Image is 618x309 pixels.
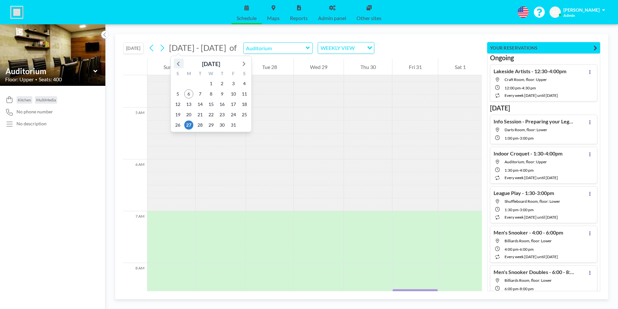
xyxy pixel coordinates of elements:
div: T [195,70,206,78]
span: Admin [563,13,575,18]
span: Tuesday, October 7, 2025 [196,89,205,98]
span: MultiMedia [36,97,56,102]
span: WEEKLY VIEW [319,44,356,52]
h3: [DATE] [490,104,597,112]
span: Other sites [357,16,381,21]
h4: League Play - 1:30-3:00pm [494,190,554,196]
h4: Men's Snooker - 4:00 - 6:00pm [494,229,563,236]
span: 12:00 PM [505,86,521,90]
span: - [518,207,520,212]
div: F [228,70,239,78]
span: Maps [267,16,280,21]
span: Reports [290,16,308,21]
img: organization-logo [10,6,23,19]
div: 6 AM [123,159,147,211]
span: Saturday, October 18, 2025 [240,100,249,109]
span: Schedule [237,16,257,21]
span: • [35,77,37,82]
span: every week [DATE] until [DATE] [505,215,558,220]
div: Tue 28 [246,59,293,75]
span: Wednesday, October 29, 2025 [207,120,216,130]
div: T [217,70,228,78]
h4: Indoor Croquet - 1:30-4:00pm [494,150,562,157]
span: Saturday, October 4, 2025 [240,79,249,88]
button: [DATE] [123,42,144,54]
span: Admin panel [318,16,346,21]
input: Auditorium [5,66,93,76]
div: 5 AM [123,108,147,159]
div: 4 AM [123,56,147,108]
span: Wednesday, October 15, 2025 [207,100,216,109]
span: Seats: 400 [39,76,62,83]
span: 4:30 PM [522,86,536,90]
div: Thu 30 [344,59,392,75]
span: Billiards Room, floor: Lower [505,278,552,283]
span: 3:00 PM [520,207,534,212]
div: Wed 29 [294,59,344,75]
span: Billiards Room, floor: Lower [505,238,552,243]
span: Auditorium, floor: Upper [505,159,547,164]
span: Sunday, October 26, 2025 [173,120,182,130]
span: Tuesday, October 14, 2025 [196,100,205,109]
div: Search for option [318,42,374,53]
span: of [229,43,237,53]
span: Floor: Upper [5,76,34,83]
div: W [206,70,217,78]
span: 8:00 PM [520,286,534,291]
span: [DATE] - [DATE] [169,43,226,52]
span: Craft Room, floor: Upper [505,77,547,82]
span: Thursday, October 2, 2025 [218,79,227,88]
span: Friday, October 31, 2025 [229,120,238,130]
span: Monday, October 6, 2025 [184,89,193,98]
span: Thursday, October 30, 2025 [218,120,227,130]
span: Sunday, October 19, 2025 [173,110,182,119]
div: Sun 26 [147,59,195,75]
span: Friday, October 10, 2025 [229,89,238,98]
span: 4:00 PM [505,247,518,252]
span: Wednesday, October 22, 2025 [207,110,216,119]
div: 7 AM [123,211,147,263]
h4: Men's Snooker Doubles - 6:00 - 8:00pm [494,269,574,275]
span: Friday, October 24, 2025 [229,110,238,119]
span: Shuffleboard Room, floor: Lower [505,199,560,204]
span: [PERSON_NAME] [563,7,600,13]
span: Wednesday, October 8, 2025 [207,89,216,98]
span: Saturday, October 11, 2025 [240,89,249,98]
span: every week [DATE] until [DATE] [505,254,558,259]
span: 1:30 PM [505,207,518,212]
h4: Lakeside Artists - 12:30-4:00pm [494,68,566,74]
span: 3:00 PM [520,136,534,141]
span: Thursday, October 23, 2025 [218,110,227,119]
span: Saturday, October 25, 2025 [240,110,249,119]
div: Sat 1 [438,59,482,75]
span: - [518,247,520,252]
span: every week [DATE] until [DATE] [505,175,558,180]
span: - [518,136,520,141]
span: every week [DATE] until [DATE] [505,93,558,98]
span: Thursday, October 9, 2025 [218,89,227,98]
span: Sunday, October 12, 2025 [173,100,182,109]
span: 1:30 PM [505,168,518,173]
span: Friday, October 17, 2025 [229,100,238,109]
span: Friday, October 3, 2025 [229,79,238,88]
span: Monday, October 20, 2025 [184,110,193,119]
input: Auditorium [244,43,306,53]
div: [DATE] [202,59,220,68]
span: - [518,286,520,291]
span: Wednesday, October 1, 2025 [207,79,216,88]
div: No description [16,121,47,127]
span: 6:00 PM [505,286,518,291]
h4: Info Session - Preparing your Legacy [494,118,574,125]
span: 4:00 PM [520,168,534,173]
span: Kitchen [18,97,31,102]
span: - [518,168,520,173]
div: S [172,70,183,78]
span: Monday, October 13, 2025 [184,100,193,109]
div: Fri 31 [392,59,438,75]
span: Tuesday, October 28, 2025 [196,120,205,130]
span: Tuesday, October 21, 2025 [196,110,205,119]
span: Monday, October 27, 2025 [184,120,193,130]
div: M [183,70,194,78]
span: Thursday, October 16, 2025 [218,100,227,109]
span: AC [552,9,558,15]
